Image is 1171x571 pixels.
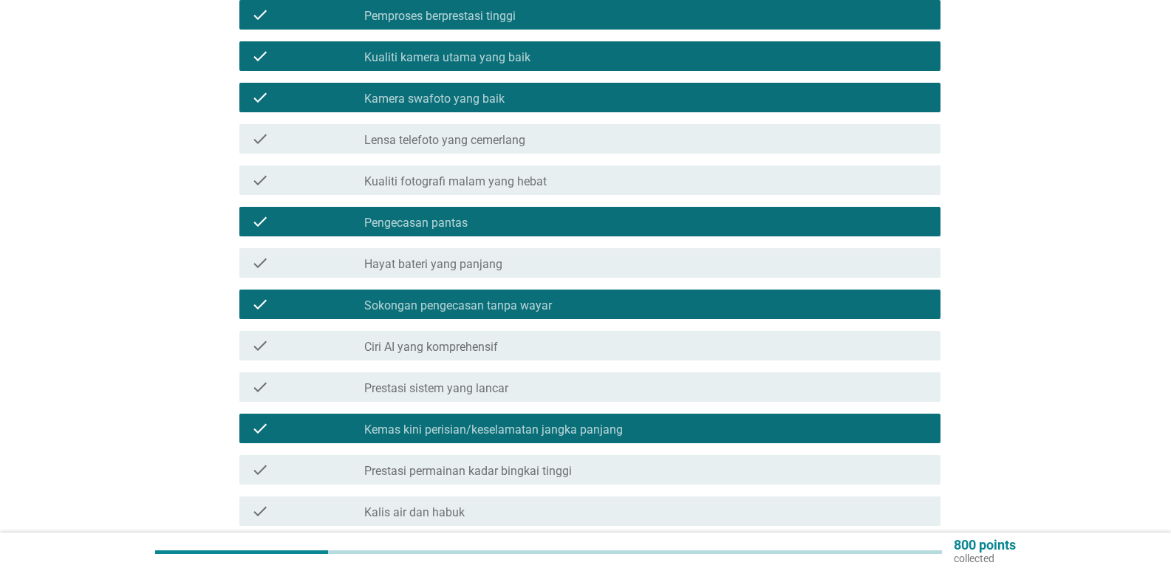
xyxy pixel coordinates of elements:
p: collected [954,552,1016,565]
i: check [251,213,269,230]
label: Kalis air dan habuk [364,505,465,520]
label: Prestasi sistem yang lancar [364,381,508,396]
label: Kamera swafoto yang baik [364,92,505,106]
label: Pemproses berprestasi tinggi [364,9,516,24]
i: check [251,461,269,479]
i: check [251,295,269,313]
p: 800 points [954,538,1016,552]
i: check [251,420,269,437]
i: check [251,502,269,520]
label: Sokongan pengecasan tanpa wayar [364,298,552,313]
i: check [251,378,269,396]
i: check [251,337,269,355]
label: Pengecasan pantas [364,216,468,230]
label: Kualiti fotografi malam yang hebat [364,174,547,189]
i: check [251,89,269,106]
label: Ciri AI yang komprehensif [364,340,498,355]
i: check [251,6,269,24]
label: Kemas kini perisian/keselamatan jangka panjang [364,423,623,437]
label: Lensa telefoto yang cemerlang [364,133,525,148]
i: check [251,171,269,189]
label: Prestasi permainan kadar bingkai tinggi [364,464,572,479]
label: Hayat bateri yang panjang [364,257,502,272]
label: Kualiti kamera utama yang baik [364,50,530,65]
i: check [251,130,269,148]
i: check [251,254,269,272]
i: check [251,47,269,65]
